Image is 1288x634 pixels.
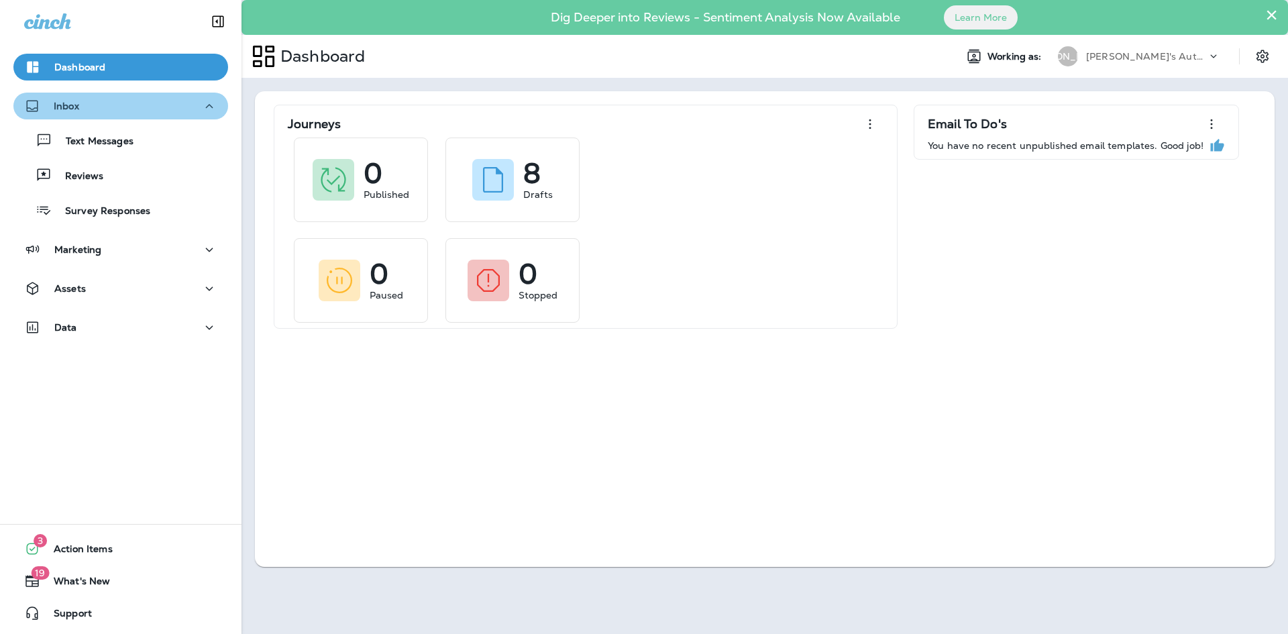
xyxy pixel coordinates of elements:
p: Email To Do's [928,117,1007,131]
span: Working as: [987,51,1044,62]
button: Collapse Sidebar [199,8,237,35]
p: Inbox [54,101,79,111]
button: Support [13,600,228,627]
p: You have no recent unpublished email templates. Good job! [928,140,1203,151]
p: Dig Deeper into Reviews - Sentiment Analysis Now Available [512,15,939,19]
p: Reviews [52,170,103,183]
p: Published [364,188,409,201]
span: What's New [40,576,110,592]
p: Drafts [523,188,553,201]
p: Paused [370,288,404,302]
p: Survey Responses [52,205,150,218]
button: Settings [1250,44,1275,68]
span: 19 [31,566,49,580]
p: Dashboard [275,46,365,66]
p: Dashboard [54,62,105,72]
button: Data [13,314,228,341]
button: Learn More [944,5,1018,30]
button: Inbox [13,93,228,119]
div: [PERSON_NAME] [1058,46,1078,66]
p: Stopped [519,288,558,302]
p: Text Messages [52,136,133,148]
button: Reviews [13,161,228,189]
p: Assets [54,283,86,294]
p: 8 [523,166,541,180]
button: Survey Responses [13,196,228,224]
button: 19What's New [13,568,228,594]
button: Close [1265,4,1278,25]
button: Marketing [13,236,228,263]
p: 0 [364,166,382,180]
button: Dashboard [13,54,228,81]
button: Text Messages [13,126,228,154]
span: 3 [34,534,47,547]
span: Action Items [40,543,113,560]
p: [PERSON_NAME]'s Auto & Tire [1086,51,1207,62]
p: 0 [370,267,388,280]
p: Journeys [288,117,341,131]
button: Assets [13,275,228,302]
p: 0 [519,267,537,280]
span: Support [40,608,92,624]
button: 3Action Items [13,535,228,562]
p: Marketing [54,244,101,255]
p: Data [54,322,77,333]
